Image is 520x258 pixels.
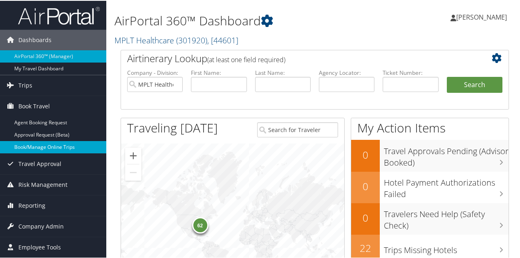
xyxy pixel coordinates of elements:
span: , [ 44601 ] [207,34,238,45]
label: Agency Locator: [319,68,374,76]
h3: Hotel Payment Authorizations Failed [384,172,509,199]
label: Ticket Number: [383,68,438,76]
h1: My Action Items [351,119,509,136]
a: 0Travel Approvals Pending (Advisor Booked) [351,139,509,171]
h3: Trips Missing Hotels [384,240,509,255]
label: Last Name: [255,68,311,76]
span: Company Admin [18,215,64,236]
a: 0Hotel Payment Authorizations Failed [351,171,509,202]
h2: 0 [351,147,380,161]
span: Reporting [18,195,45,215]
label: First Name: [191,68,247,76]
input: Search for Traveler [257,121,338,137]
img: airportal-logo.png [18,5,100,25]
span: Travel Approval [18,153,61,173]
h2: Airtinerary Lookup [127,51,470,65]
span: Employee Tools [18,236,61,257]
button: Zoom in [125,147,141,163]
a: MPLT Healthcare [114,34,238,45]
a: 0Travelers Need Help (Safety Check) [351,202,509,234]
span: Trips [18,74,32,95]
h2: 22 [351,240,380,254]
h3: Travelers Need Help (Safety Check) [384,204,509,231]
span: ( 301920 ) [176,34,207,45]
span: Book Travel [18,95,50,116]
h2: 0 [351,210,380,224]
h1: AirPortal 360™ Dashboard [114,11,381,29]
span: [PERSON_NAME] [456,12,507,21]
div: 62 [192,216,208,233]
span: Risk Management [18,174,67,194]
span: (at least one field required) [207,54,285,63]
span: Dashboards [18,29,52,49]
button: Zoom out [125,164,141,180]
label: Company - Division: [127,68,183,76]
a: [PERSON_NAME] [451,4,515,29]
h3: Travel Approvals Pending (Advisor Booked) [384,141,509,168]
h1: Traveling [DATE] [127,119,218,136]
h2: 0 [351,179,380,193]
button: Search [447,76,502,92]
